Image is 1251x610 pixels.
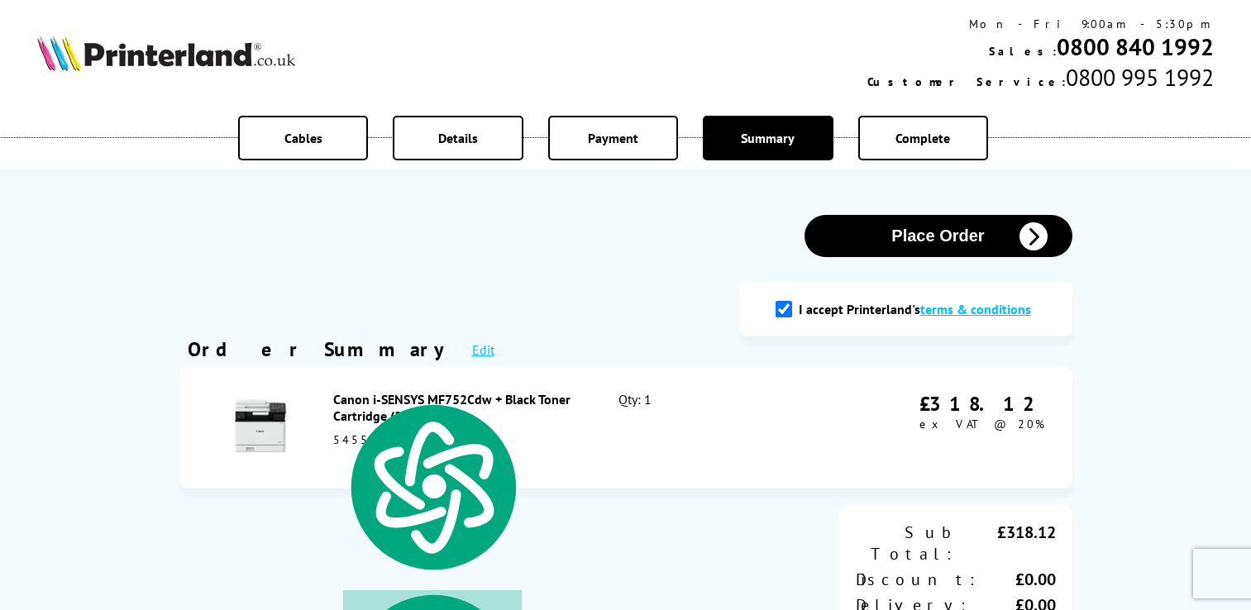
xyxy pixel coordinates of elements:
[856,569,979,590] div: Discount:
[867,74,1066,89] span: Customer Service:
[867,17,1214,31] div: Mon - Fri 9:00am - 5:30pm
[588,130,638,146] span: Payment
[919,417,1044,431] span: ex VAT @ 20%
[856,522,956,565] div: Sub Total:
[989,44,1057,59] span: Sales:
[1066,62,1214,93] span: 0800 995 1992
[919,391,1048,417] div: £318.12
[333,432,583,447] div: 5455C017KVL
[805,215,1072,257] button: Place Order
[333,391,583,424] div: Canon i-SENSYS MF752Cdw + Black Toner Cartridge (2,100 Pages)
[438,130,478,146] span: Details
[472,341,494,358] a: Edit
[741,130,795,146] span: Summary
[37,35,295,71] img: Printerland Logo
[188,336,456,362] div: Order Summary
[920,301,1031,317] a: modal_tc
[284,130,322,146] span: Cables
[799,301,1039,317] label: I accept Printerland's
[618,391,790,464] div: Qty: 1
[232,397,289,455] img: Canon i-SENSYS MF752Cdw + Black Toner Cartridge (2,100 Pages)
[1057,31,1214,62] a: 0800 840 1992
[979,569,1056,590] div: £0.00
[895,130,950,146] span: Complete
[956,522,1056,565] div: £318.12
